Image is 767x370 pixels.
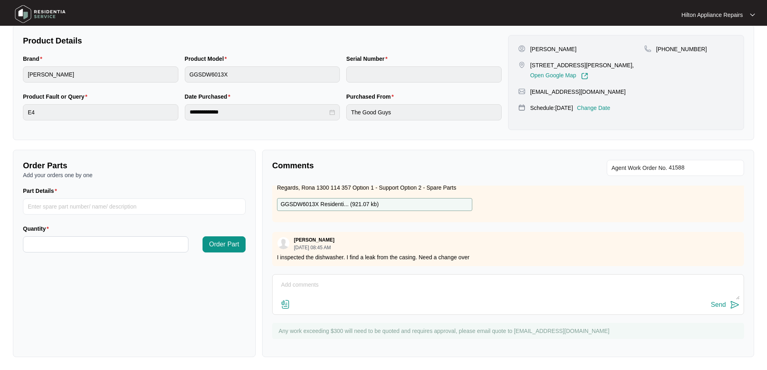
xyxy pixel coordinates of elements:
span: Agent Work Order No. [612,163,667,173]
p: GGSDW6013X Residenti... ( 921.07 kb ) [281,200,379,209]
label: Product Fault or Query [23,93,91,101]
div: Send [711,301,726,308]
input: Product Model [185,66,340,83]
input: Part Details [23,198,246,215]
label: Product Model [185,55,230,63]
input: Serial Number [346,66,502,83]
label: Quantity [23,225,52,233]
label: Brand [23,55,45,63]
img: Link-External [581,72,588,80]
label: Purchased From [346,93,397,101]
p: [PERSON_NAME] [530,45,577,53]
img: user-pin [518,45,525,52]
p: Comments [272,160,502,171]
input: Add Agent Work Order No. [669,163,739,173]
p: [STREET_ADDRESS][PERSON_NAME], [530,61,634,69]
label: Serial Number [346,55,391,63]
p: Add your orders one by one [23,171,246,179]
a: Open Google Map [530,72,588,80]
button: Send [711,300,740,310]
input: Brand [23,66,178,83]
img: dropdown arrow [750,13,755,17]
input: Quantity [23,237,188,252]
img: map-pin [644,45,651,52]
p: Order Parts [23,160,246,171]
p: Hilton Appliance Repairs [681,11,743,19]
p: Schedule: [DATE] [530,104,573,112]
p: Change Date [577,104,610,112]
span: Order Part [209,240,239,249]
img: user.svg [277,237,289,249]
p: Any work exceeding $300 will need to be quoted and requires approval, please email quote to [EMAI... [279,327,740,335]
img: file-attachment-doc.svg [281,300,290,309]
p: [DATE] 08:45 AM [294,245,335,250]
label: Date Purchased [185,93,234,101]
p: Product Details [23,35,502,46]
p: [PERSON_NAME] [294,237,335,243]
input: Purchased From [346,104,502,120]
button: Order Part [203,236,246,252]
p: I inspected the dishwasher. I find a leak from the casing. Need a change over [277,253,739,261]
p: [PHONE_NUMBER] [656,45,707,53]
img: map-pin [518,61,525,68]
img: map-pin [518,88,525,95]
img: send-icon.svg [730,300,740,310]
input: Date Purchased [190,108,328,116]
input: Product Fault or Query [23,104,178,120]
p: [EMAIL_ADDRESS][DOMAIN_NAME] [530,88,626,96]
label: Part Details [23,187,60,195]
img: map-pin [518,104,525,111]
img: residentia service logo [12,2,68,26]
